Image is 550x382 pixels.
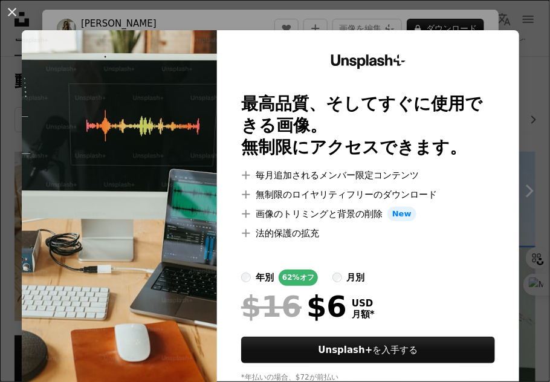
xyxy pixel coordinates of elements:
div: 月別 [347,270,365,285]
div: 62% オフ [279,270,318,286]
button: Unsplash+を入手する [241,337,495,363]
span: New [387,207,416,221]
div: $6 [241,291,347,322]
h2: 最高品質、そしてすぐに使用できる画像。 無制限にアクセスできます。 [241,93,495,158]
div: 年別 [256,270,274,285]
li: 毎月追加されるメンバー限定コンテンツ [241,168,495,183]
span: USD [352,298,375,309]
span: $16 [241,291,302,322]
input: 月別 [332,273,342,282]
strong: Unsplash+ [319,345,373,355]
li: 無制限のロイヤリティフリーのダウンロード [241,187,495,202]
li: 法的保護の拡充 [241,226,495,241]
input: 年別62%オフ [241,273,251,282]
li: 画像のトリミングと背景の削除 [241,207,495,221]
